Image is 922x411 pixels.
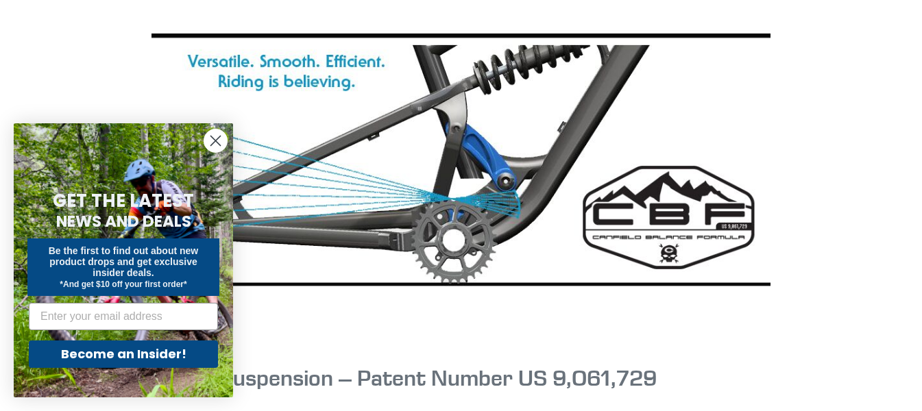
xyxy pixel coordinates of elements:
span: GET THE LATEST [53,188,194,213]
h1: CBF™ Suspension – Patent Number US 9,O61,729 [151,365,771,391]
span: Be the first to find out about new product drops and get exclusive insider deals. [49,245,199,278]
button: Become an Insider! [29,340,218,368]
button: Close dialog [204,129,228,153]
span: NEWS AND DEALS [56,210,191,232]
span: *And get $10 off your first order* [60,279,186,289]
input: Enter your email address [29,303,218,330]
